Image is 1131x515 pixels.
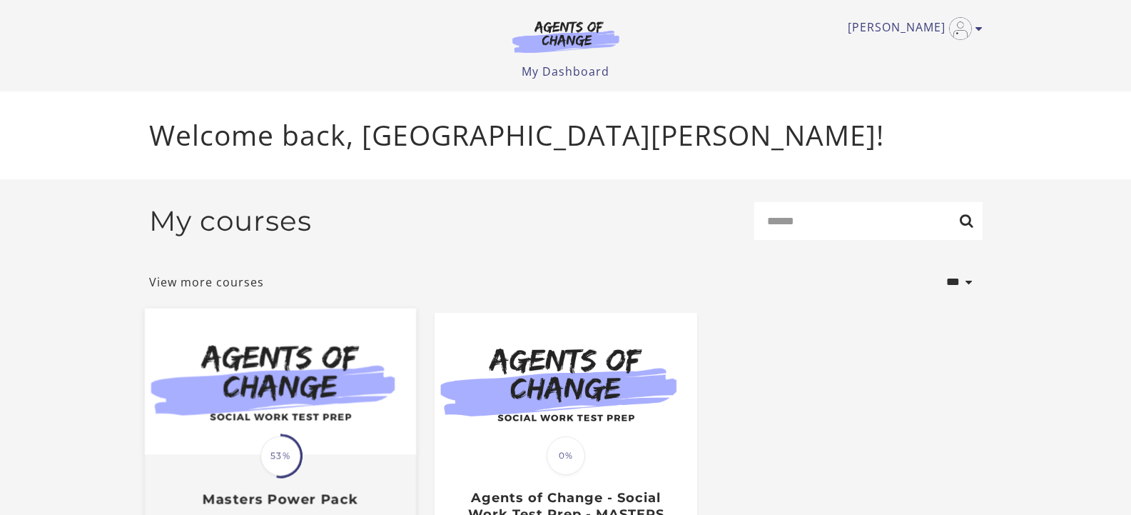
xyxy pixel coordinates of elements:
span: 53% [260,436,300,476]
a: Toggle menu [848,17,975,40]
img: Agents of Change Logo [497,20,634,53]
a: View more courses [149,274,264,291]
a: My Dashboard [522,64,609,79]
p: Welcome back, [GEOGRAPHIC_DATA][PERSON_NAME]! [149,114,983,156]
h2: My courses [149,204,312,238]
h3: Masters Power Pack [160,491,400,508]
span: 0% [547,436,585,475]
